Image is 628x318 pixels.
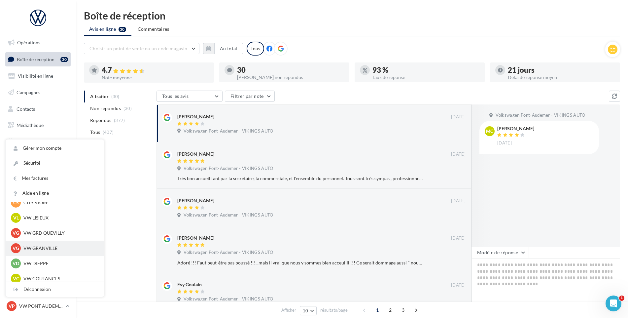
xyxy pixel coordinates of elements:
button: Filtrer par note [225,91,275,102]
span: Volkswagen Pont-Audemer - VIKINGS AUTO [184,212,273,218]
span: Volkswagen Pont-Audemer - VIKINGS AUTO [184,128,273,134]
span: [DATE] [451,235,466,241]
span: VD [13,260,19,267]
span: 2 [385,305,396,315]
span: (30) [123,106,132,111]
div: [PERSON_NAME] non répondus [237,75,344,80]
div: [PERSON_NAME] [497,126,534,131]
span: 10 [303,308,308,313]
a: Gérer mon compte [6,141,104,156]
div: Déconnexion [6,282,104,297]
iframe: Intercom live chat [606,296,621,311]
a: Médiathèque [4,118,72,132]
span: Campagnes [17,90,40,95]
span: 1 [619,296,624,301]
span: (377) [114,118,125,123]
span: CS [13,199,19,206]
a: VP VW PONT AUDEMER [5,300,71,312]
span: MC [486,128,493,135]
p: VW PONT AUDEMER [19,303,63,309]
div: Délai de réponse moyen [508,75,615,80]
span: Volkswagen Pont-Audemer - VIKINGS AUTO [184,166,273,172]
a: Campagnes [4,86,72,99]
span: Volkswagen Pont-Audemer - VIKINGS AUTO [184,296,273,302]
a: Visibilité en ligne [4,69,72,83]
a: Mes factures [6,171,104,186]
p: CITY STORE [23,199,96,206]
div: Boîte de réception [84,11,620,20]
span: VL [13,215,19,221]
span: Contacts [17,106,35,111]
div: 21 jours [508,66,615,74]
span: Calendrier [17,139,39,144]
button: Choisir un point de vente ou un code magasin [84,43,199,54]
div: [PERSON_NAME] [177,151,214,157]
button: 10 [300,306,317,315]
span: Boîte de réception [17,56,54,62]
span: Volkswagen Pont-Audemer - VIKINGS AUTO [184,250,273,256]
span: résultats/page [320,307,348,313]
span: VG [13,245,19,252]
a: Boîte de réception30 [4,52,72,66]
p: VW GRD QUEVILLY [23,230,96,236]
span: VP [9,303,15,309]
a: Contacts [4,102,72,116]
a: Campagnes DataOnDemand [4,173,72,193]
span: Tous les avis [162,93,189,99]
span: (407) [103,130,114,135]
span: Volkswagen Pont-Audemer - VIKINGS AUTO [496,112,585,118]
span: Non répondus [90,105,121,112]
span: Visibilité en ligne [18,73,53,79]
span: Afficher [281,307,296,313]
button: Modèle de réponse [471,247,529,258]
a: Calendrier [4,135,72,149]
span: VG [13,230,19,236]
span: VC [13,275,19,282]
div: 30 [237,66,344,74]
span: 3 [398,305,408,315]
div: [PERSON_NAME] [177,113,214,120]
div: 93 % [372,66,479,74]
div: Note moyenne [102,75,209,80]
div: Adoré !!! Faut peut-être pas poussé !!!...mais il vrai que nous y sommes bien acceuilli !!! Ce se... [177,259,423,266]
span: [DATE] [451,198,466,204]
span: Répondus [90,117,112,124]
a: Aide en ligne [6,186,104,201]
div: [PERSON_NAME] [177,197,214,204]
button: Tous les avis [157,91,223,102]
span: Commentaires [138,26,169,32]
button: Au total [203,43,243,54]
span: [DATE] [451,151,466,157]
p: VW COUTANCES [23,275,96,282]
div: [PERSON_NAME] [177,235,214,241]
p: VW LISIEUX [23,215,96,221]
span: 1 [372,305,383,315]
span: [DATE] [497,140,512,146]
span: Choisir un point de vente ou un code magasin [89,46,187,51]
div: Taux de réponse [372,75,479,80]
p: VW GRANVILLE [23,245,96,252]
a: PLV et print personnalisable [4,151,72,171]
span: [DATE] [451,114,466,120]
a: Opérations [4,36,72,50]
span: Opérations [17,40,40,45]
div: 30 [60,57,68,62]
span: [DATE] [451,282,466,288]
span: Tous [90,129,100,136]
span: Médiathèque [17,122,44,128]
a: Sécurité [6,156,104,171]
p: VW DIEPPE [23,260,96,267]
div: Très bon accueil tant par la secrétaire, la commerciale, et l'ensemble du personnel. Tous sont tr... [177,175,423,182]
div: Tous [247,42,264,56]
div: 4.7 [102,66,209,74]
div: Evy Goulain [177,281,202,288]
button: Au total [214,43,243,54]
